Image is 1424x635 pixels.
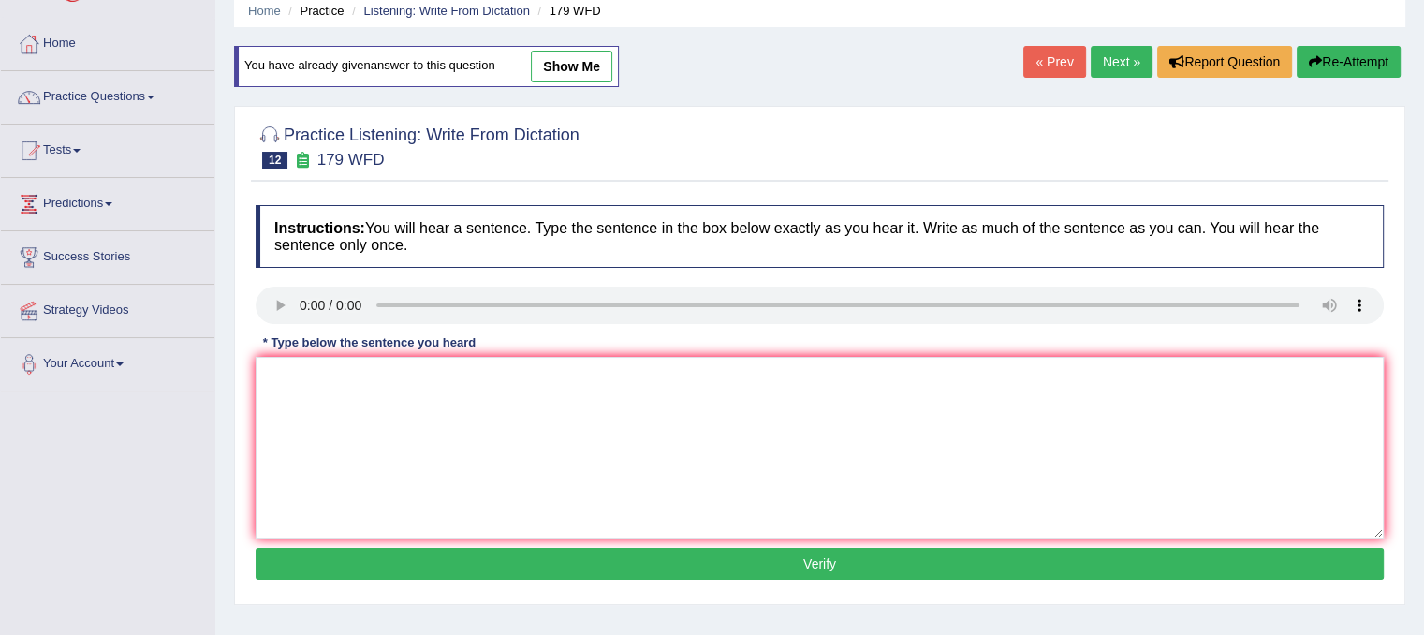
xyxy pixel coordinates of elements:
button: Report Question [1157,46,1292,78]
a: Next » [1091,46,1152,78]
small: Exam occurring question [292,152,312,170]
button: Re-Attempt [1297,46,1401,78]
small: 179 WFD [317,151,385,169]
a: Tests [1,125,214,171]
a: Listening: Write From Dictation [363,4,530,18]
button: Verify [256,548,1384,580]
a: Predictions [1,178,214,225]
div: You have already given answer to this question [234,46,619,87]
a: Practice Questions [1,71,214,118]
a: Strategy Videos [1,285,214,332]
a: Success Stories [1,231,214,278]
div: * Type below the sentence you heard [256,333,483,351]
h2: Practice Listening: Write From Dictation [256,122,580,169]
h4: You will hear a sentence. Type the sentence in the box below exactly as you hear it. Write as muc... [256,205,1384,268]
b: Instructions: [274,220,365,236]
li: 179 WFD [534,2,601,20]
a: Home [1,18,214,65]
a: show me [531,51,612,82]
a: Your Account [1,338,214,385]
li: Practice [284,2,344,20]
a: « Prev [1023,46,1085,78]
span: 12 [262,152,287,169]
a: Home [248,4,281,18]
